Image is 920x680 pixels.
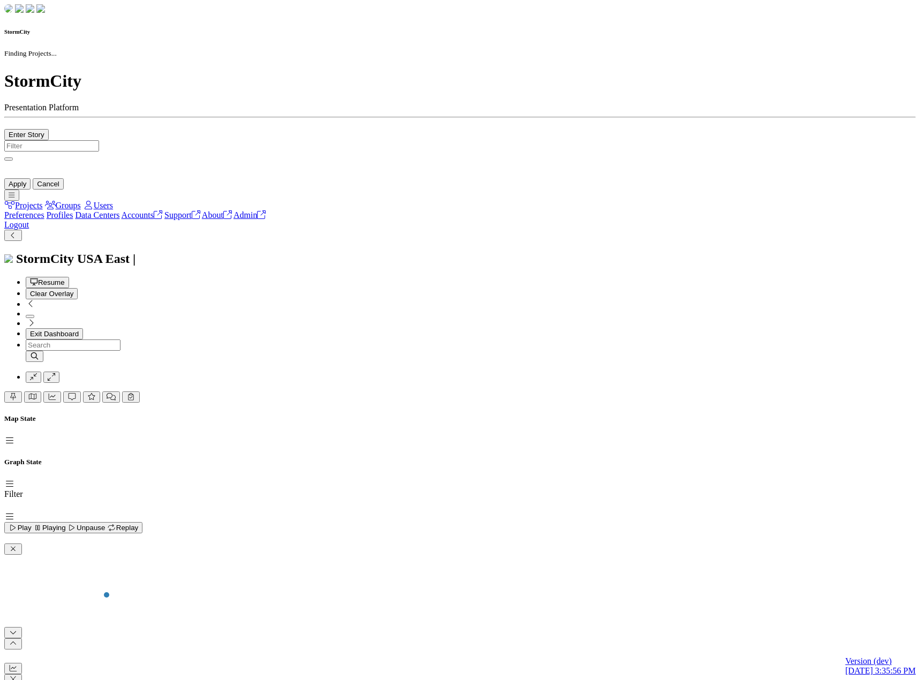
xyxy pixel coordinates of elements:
a: Preferences [4,210,44,220]
button: Enter Story [4,129,49,140]
small: Finding Projects... [4,49,57,57]
button: Apply [4,178,31,190]
a: Version (dev) [DATE] 3:35:56 PM [845,656,916,676]
button: Clear Overlay [26,288,78,299]
label: Filter [4,489,23,498]
img: chi-fish-blink.png [36,4,45,13]
a: Data Centers [75,210,119,220]
a: Support [164,210,200,220]
h1: StormCity [4,71,916,91]
a: Users [83,201,113,210]
button: Cancel [33,178,64,190]
span: Presentation Platform [4,103,79,112]
input: Filter [4,140,99,152]
span: StormCity [16,252,74,266]
a: Logout [4,220,29,229]
button: Play Playing Unpause Replay [4,522,142,533]
button: Resume [26,277,69,288]
img: chi-fish-icon.svg [4,254,13,263]
span: Play [9,524,32,532]
span: Playing [33,524,65,532]
span: USA East [77,252,130,266]
h6: StormCity [4,28,916,35]
a: Profiles [47,210,73,220]
a: Groups [45,201,81,210]
img: chi-fish-up.png [26,4,34,13]
h5: Map State [4,414,916,423]
img: chi-fish-down.png [15,4,24,13]
input: Search [26,339,120,351]
span: Unpause [67,524,105,532]
a: Projects [4,201,43,210]
h5: Graph State [4,458,916,466]
a: Accounts [122,210,162,220]
img: chi-fish-down.png [4,4,13,13]
button: Exit Dashboard [26,328,83,339]
span: | [133,252,135,266]
a: About [202,210,232,220]
span: [DATE] 3:35:56 PM [845,666,916,675]
span: Replay [107,524,138,532]
a: Admin [233,210,266,220]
